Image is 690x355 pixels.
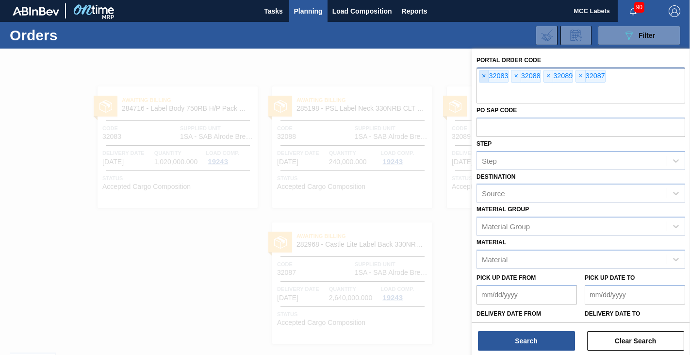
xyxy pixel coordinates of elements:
div: 32089 [543,70,573,83]
label: Delivery Date from [476,310,541,317]
div: Material [482,255,508,263]
span: × [576,70,585,82]
span: Load Composition [332,5,392,17]
label: Step [476,140,492,147]
span: × [511,70,521,82]
span: × [479,70,489,82]
img: TNhmsLtSVTkK8tSr43FrP2fwEKptu5GPRR3wAAAABJRU5ErkJggg== [13,7,59,16]
span: × [544,70,553,82]
label: Destination [476,173,515,180]
label: Pick up Date to [585,274,635,281]
div: Order Review Request [560,26,591,45]
img: Logout [669,5,680,17]
div: Source [482,189,505,198]
label: Portal Order Code [476,57,541,64]
label: Delivery Date to [585,310,640,317]
div: Material Group [482,222,530,231]
label: Material Group [476,206,529,213]
div: Step [482,156,497,165]
div: Import Order Negotiation [536,26,558,45]
div: 32083 [479,70,509,83]
span: Reports [402,5,427,17]
div: 32088 [511,70,541,83]
h1: Orders [10,30,147,41]
label: PO SAP Code [476,107,517,114]
span: Filter [639,32,655,39]
input: mm/dd/yyyy [585,285,685,304]
label: Pick up Date from [476,274,536,281]
button: Filter [598,26,680,45]
span: Planning [294,5,323,17]
input: mm/dd/yyyy [476,285,577,304]
span: Tasks [263,5,284,17]
button: Notifications [618,4,649,18]
span: 90 [634,2,644,13]
label: Material [476,239,506,246]
div: 32087 [575,70,605,83]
